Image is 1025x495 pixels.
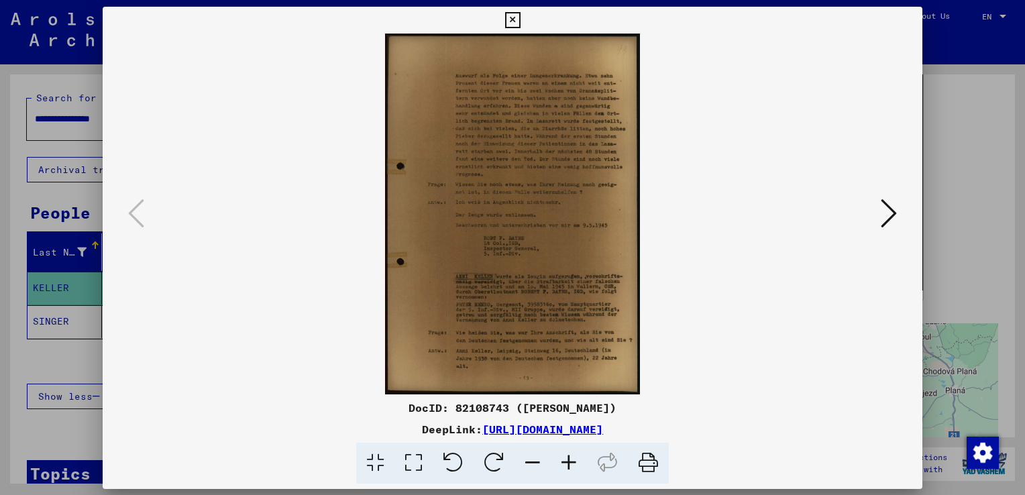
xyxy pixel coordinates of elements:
[148,34,877,394] img: 001.jpg
[482,423,603,436] a: [URL][DOMAIN_NAME]
[103,421,922,437] div: DeepLink:
[967,437,999,469] img: Change consent
[966,436,998,468] div: Change consent
[103,400,922,416] div: DocID: 82108743 ([PERSON_NAME])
